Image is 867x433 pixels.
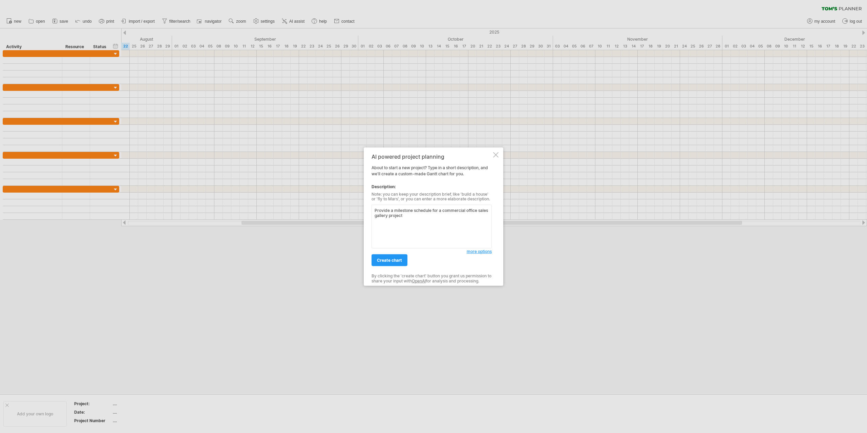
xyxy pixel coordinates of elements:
[412,278,426,283] a: OpenAI
[467,249,492,255] a: more options
[372,153,492,280] div: About to start a new project? Type in a short description, and we'll create a custom-made Gantt c...
[372,153,492,159] div: AI powered project planning
[467,249,492,254] span: more options
[377,258,402,263] span: create chart
[372,183,492,190] div: Description:
[372,192,492,201] div: Note: you can keep your description brief, like 'build a house' or 'fly to Mars', or you can ente...
[372,274,492,283] div: By clicking the 'create chart' button you grant us permission to share your input with for analys...
[372,254,407,266] a: create chart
